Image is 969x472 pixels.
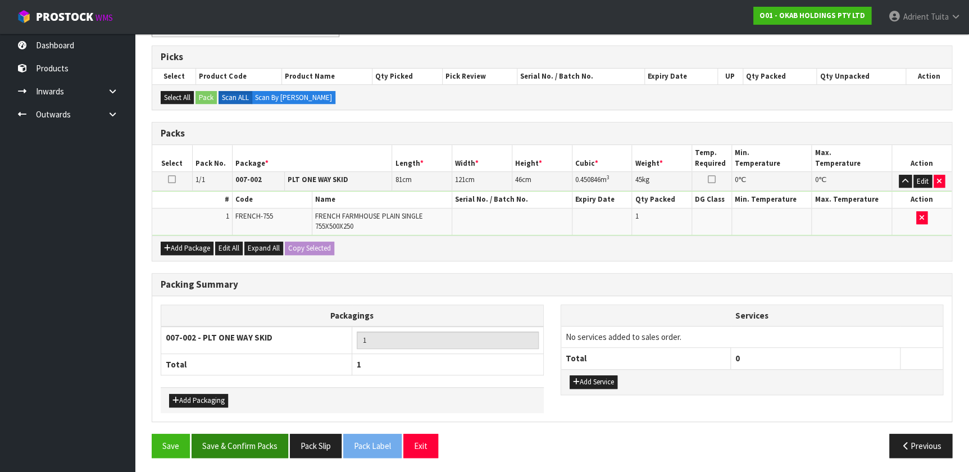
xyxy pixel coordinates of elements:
[161,91,194,105] button: Select All
[152,192,232,208] th: #
[906,69,952,84] th: Action
[891,192,952,208] th: Action
[512,145,572,171] th: Height
[232,192,312,208] th: Code
[161,52,943,62] h3: Picks
[403,434,438,458] button: Exit
[452,192,572,208] th: Serial No. / Batch No.
[192,434,288,458] button: Save & Confirm Packs
[161,128,943,139] h3: Packs
[743,69,817,84] th: Qty Packed
[515,175,522,184] span: 46
[195,175,205,184] span: 1/1
[632,192,692,208] th: Qty Packed
[357,359,361,370] span: 1
[235,175,262,184] strong: 007-002
[635,211,638,221] span: 1
[312,192,452,208] th: Name
[196,69,282,84] th: Product Code
[812,171,891,191] td: ℃
[561,326,943,348] td: No services added to sales order.
[817,69,906,84] th: Qty Unpacked
[561,305,943,326] th: Services
[561,348,731,369] th: Total
[166,332,272,343] strong: 007-002 - PLT ONE WAY SKID
[343,434,402,458] button: Pack Label
[232,145,392,171] th: Package
[219,91,252,105] label: Scan ALL
[815,175,818,184] span: 0
[161,305,544,326] th: Packagings
[95,12,113,23] small: WMS
[572,145,632,171] th: Cubic
[442,69,517,84] th: Pick Review
[161,354,352,375] th: Total
[572,171,632,191] td: m
[732,145,812,171] th: Min. Temperature
[161,242,213,255] button: Add Package
[517,69,644,84] th: Serial No. / Batch No.
[930,11,948,22] span: Tuita
[195,91,217,105] button: Pack
[692,145,731,171] th: Temp. Required
[455,175,465,184] span: 121
[717,69,743,84] th: UP
[735,353,740,364] span: 0
[635,175,642,184] span: 45
[732,171,812,191] td: ℃
[452,171,512,191] td: cm
[215,242,243,255] button: Edit All
[152,145,192,171] th: Select
[891,145,952,171] th: Action
[913,175,932,188] button: Edit
[169,394,228,407] button: Add Packaging
[226,211,229,221] span: 1
[570,375,617,389] button: Add Service
[735,175,738,184] span: 0
[161,279,943,290] h3: Packing Summary
[290,434,342,458] button: Pack Slip
[248,243,280,253] span: Expand All
[252,91,335,105] label: Scan By [PERSON_NAME]
[812,192,891,208] th: Max. Temperature
[575,175,600,184] span: 0.450846
[395,175,402,184] span: 81
[235,211,273,221] span: FRENCH-755
[759,11,865,20] strong: O01 - OKAB HOLDINGS PTY LTD
[152,69,196,84] th: Select
[392,145,452,171] th: Length
[753,7,871,25] a: O01 - OKAB HOLDINGS PTY LTD
[692,192,731,208] th: DG Class
[192,145,232,171] th: Pack No.
[152,434,190,458] button: Save
[903,11,929,22] span: Adrient
[632,145,692,171] th: Weight
[512,171,572,191] td: cm
[372,69,442,84] th: Qty Picked
[392,171,452,191] td: cm
[315,211,423,231] span: FRENCH FARMHOUSE PLAIN SINGLE 755X500X250
[812,145,891,171] th: Max. Temperature
[285,242,334,255] button: Copy Selected
[607,174,609,181] sup: 3
[281,69,372,84] th: Product Name
[644,69,717,84] th: Expiry Date
[889,434,952,458] button: Previous
[17,10,31,24] img: cube-alt.png
[244,242,283,255] button: Expand All
[288,175,348,184] strong: PLT ONE WAY SKID
[732,192,812,208] th: Min. Temperature
[452,145,512,171] th: Width
[632,171,692,191] td: kg
[572,192,632,208] th: Expiry Date
[36,10,93,24] span: ProStock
